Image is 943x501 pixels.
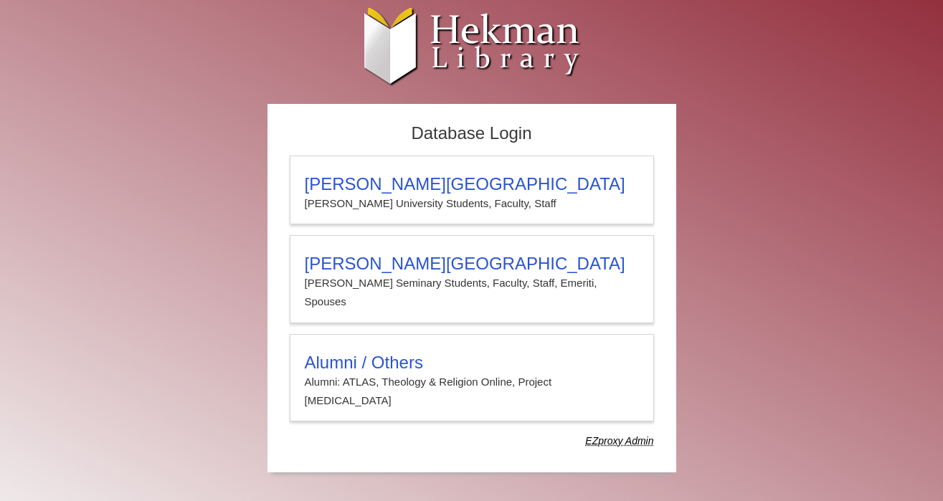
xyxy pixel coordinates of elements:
[305,254,639,274] h3: [PERSON_NAME][GEOGRAPHIC_DATA]
[290,235,654,323] a: [PERSON_NAME][GEOGRAPHIC_DATA][PERSON_NAME] Seminary Students, Faculty, Staff, Emeriti, Spouses
[585,435,653,447] dfn: Use Alumni login
[305,194,639,213] p: [PERSON_NAME] University Students, Faculty, Staff
[305,373,639,411] p: Alumni: ATLAS, Theology & Religion Online, Project [MEDICAL_DATA]
[305,274,639,312] p: [PERSON_NAME] Seminary Students, Faculty, Staff, Emeriti, Spouses
[305,174,639,194] h3: [PERSON_NAME][GEOGRAPHIC_DATA]
[290,156,654,224] a: [PERSON_NAME][GEOGRAPHIC_DATA][PERSON_NAME] University Students, Faculty, Staff
[305,353,639,373] h3: Alumni / Others
[283,119,661,148] h2: Database Login
[305,353,639,411] summary: Alumni / OthersAlumni: ATLAS, Theology & Religion Online, Project [MEDICAL_DATA]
